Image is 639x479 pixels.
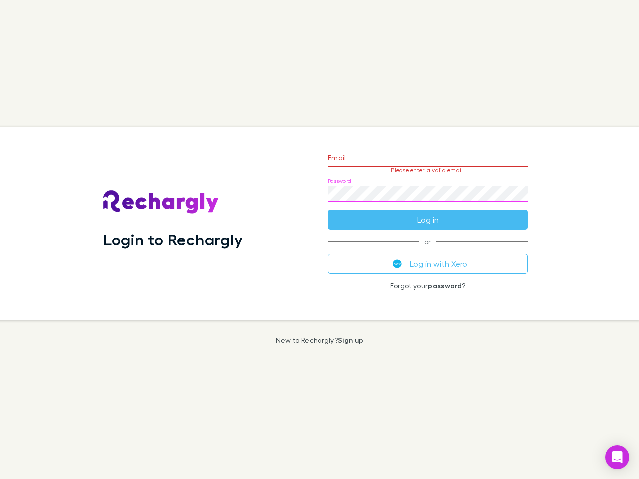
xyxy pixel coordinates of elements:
[328,177,351,185] label: Password
[328,254,528,274] button: Log in with Xero
[103,190,219,214] img: Rechargly's Logo
[276,336,364,344] p: New to Rechargly?
[428,281,462,290] a: password
[103,230,243,249] h1: Login to Rechargly
[328,282,528,290] p: Forgot your ?
[328,167,528,174] p: Please enter a valid email.
[328,210,528,230] button: Log in
[605,445,629,469] div: Open Intercom Messenger
[338,336,363,344] a: Sign up
[393,259,402,268] img: Xero's logo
